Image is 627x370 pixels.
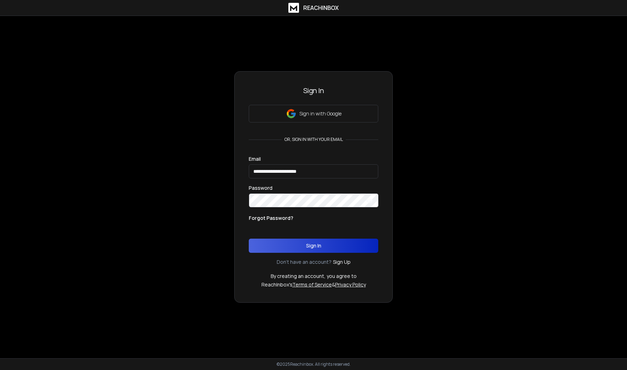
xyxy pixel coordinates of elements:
[249,156,261,161] label: Email
[277,258,332,266] p: Don't have an account?
[271,273,357,280] p: By creating an account, you agree to
[249,215,293,222] p: Forgot Password?
[249,86,378,96] h3: Sign In
[249,105,378,123] button: Sign in with Google
[261,281,366,288] p: ReachInbox's &
[249,186,272,190] label: Password
[292,281,332,288] a: Terms of Service
[335,281,366,288] a: Privacy Policy
[288,3,299,13] img: logo
[277,362,351,367] p: © 2025 Reachinbox. All rights reserved.
[303,4,339,12] h1: ReachInbox
[288,3,339,13] a: ReachInbox
[333,258,351,266] a: Sign Up
[299,110,341,117] p: Sign in with Google
[249,239,378,253] button: Sign In
[282,137,346,142] p: or, sign in with your email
